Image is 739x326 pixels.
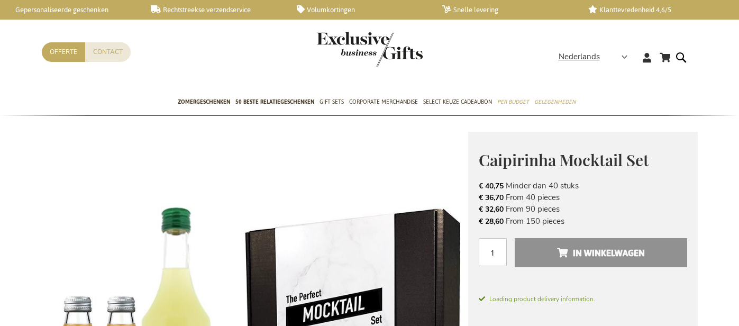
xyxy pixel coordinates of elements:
span: Caipirinha Mocktail Set [479,149,649,170]
span: Per Budget [497,96,529,107]
a: Volumkortingen [297,5,425,14]
span: Gift Sets [320,96,344,107]
span: Nederlands [559,51,600,63]
span: Gelegenheden [534,96,576,107]
span: € 40,75 [479,181,504,191]
span: Loading product delivery information. [479,294,687,304]
a: Offerte [42,42,85,62]
span: Corporate Merchandise [349,96,418,107]
a: Klanttevredenheid 4,6/5 [588,5,717,14]
span: Zomergeschenken [178,96,230,107]
a: Corporate Merchandise [349,89,418,116]
li: Minder dan 40 stuks [479,180,687,192]
a: 50 beste relatiegeschenken [235,89,314,116]
a: Select Keuze Cadeaubon [423,89,492,116]
li: From 90 pieces [479,203,687,215]
span: 50 beste relatiegeschenken [235,96,314,107]
li: From 150 pieces [479,215,687,227]
input: Aantal [479,238,507,266]
a: Gift Sets [320,89,344,116]
span: € 36,70 [479,193,504,203]
li: From 40 pieces [479,192,687,203]
a: store logo [317,32,370,67]
span: € 32,60 [479,204,504,214]
span: Select Keuze Cadeaubon [423,96,492,107]
a: Snelle levering [442,5,571,14]
a: Zomergeschenken [178,89,230,116]
a: Gepersonaliseerde geschenken [5,5,134,14]
a: Contact [85,42,131,62]
a: Per Budget [497,89,529,116]
span: € 28,60 [479,216,504,227]
img: Exclusive Business gifts logo [317,32,423,67]
a: Gelegenheden [534,89,576,116]
a: Rechtstreekse verzendservice [151,5,279,14]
